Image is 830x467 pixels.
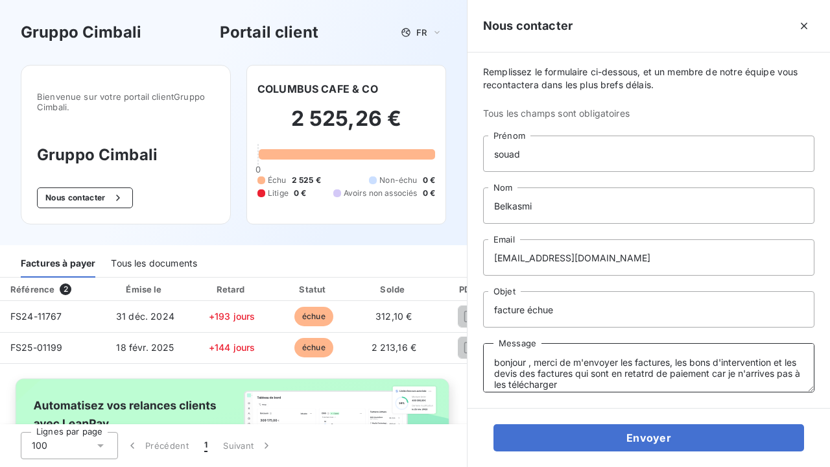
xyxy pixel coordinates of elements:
span: Tous les champs sont obligatoires [483,107,814,120]
div: Retard [193,283,271,296]
span: 0 € [423,187,435,199]
span: Remplissez le formulaire ci-dessous, et un membre de notre équipe vous recontactera dans les plus... [483,66,814,91]
span: 2 525 € [292,174,321,186]
span: FS25-01199 [10,342,63,353]
span: Échu [268,174,287,186]
h2: 2 525,26 € [257,106,435,145]
span: 1 [204,439,207,452]
input: placeholder [483,136,814,172]
span: 2 [60,283,71,295]
span: +144 jours [209,342,255,353]
span: 18 févr. 2025 [116,342,174,353]
span: 0 € [294,187,306,199]
span: 0 € [423,174,435,186]
div: Tous les documents [111,250,197,278]
span: 312,10 € [375,311,412,322]
button: Envoyer [493,424,804,451]
span: échue [294,338,333,357]
button: Nous contacter [37,187,133,208]
button: Suivant [215,432,281,459]
div: Émise le [102,283,187,296]
input: placeholder [483,239,814,276]
button: 1 [196,432,215,459]
button: Précédent [118,432,196,459]
input: placeholder [483,291,814,328]
h3: Portail client [220,21,318,44]
span: Avoirs non associés [344,187,418,199]
textarea: bonjour , merci de m'envoyer les factures, les bons d'intervention et les devis des factures qui ... [483,343,814,392]
h3: Gruppo Cimbali [21,21,141,44]
span: FS24-11767 [10,311,62,322]
div: Statut [276,283,351,296]
span: échue [294,307,333,326]
span: 100 [32,439,47,452]
div: PDF [436,283,501,296]
span: Litige [268,187,289,199]
div: Référence [10,284,54,294]
span: 31 déc. 2024 [116,311,174,322]
h6: COLUMBUS CAFE & CO [257,81,378,97]
h3: Gruppo Cimbali [37,143,215,167]
span: +193 jours [209,311,255,322]
div: Solde [357,283,431,296]
input: placeholder [483,187,814,224]
div: Factures à payer [21,250,95,278]
span: Bienvenue sur votre portail client Gruppo Cimbali . [37,91,215,112]
span: 2 213,16 € [372,342,417,353]
h5: Nous contacter [483,17,573,35]
span: Non-échu [379,174,417,186]
span: FR [416,27,427,38]
span: 0 [255,164,261,174]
